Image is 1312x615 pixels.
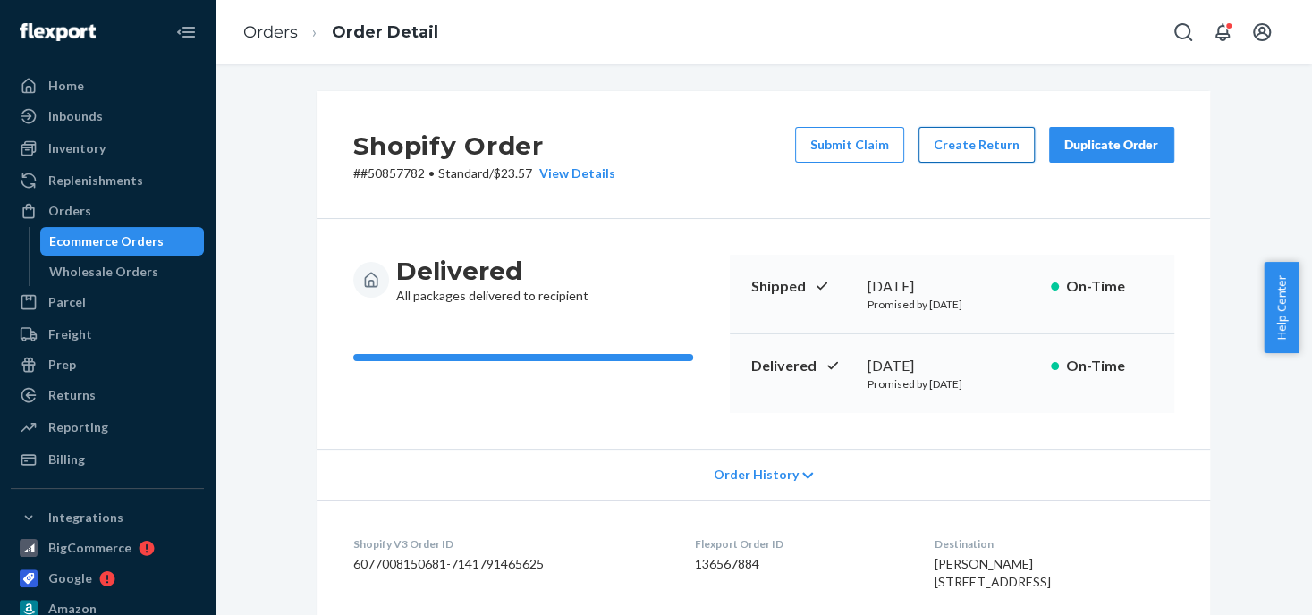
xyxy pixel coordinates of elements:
a: Google [11,564,204,593]
a: Inventory [11,134,204,163]
button: Open Search Box [1165,14,1201,50]
span: • [428,165,435,181]
div: Returns [48,386,96,404]
a: Replenishments [11,166,204,195]
a: Prep [11,350,204,379]
dd: 6077008150681-7141791465625 [353,555,666,573]
a: Inbounds [11,102,204,131]
p: Promised by [DATE] [868,297,1037,312]
a: Home [11,72,204,100]
div: Wholesale Orders [49,263,158,281]
div: Prep [48,356,76,374]
ol: breadcrumbs [229,6,453,59]
button: Open notifications [1205,14,1240,50]
div: Google [48,569,92,587]
span: Order History [713,466,798,484]
div: Duplicate Order [1064,136,1159,154]
h3: Delivered [396,255,588,287]
button: Duplicate Order [1049,127,1174,163]
a: Orders [243,22,298,42]
p: Promised by [DATE] [868,376,1037,392]
h2: Shopify Order [353,127,615,164]
p: Shipped [751,276,853,297]
div: [DATE] [868,276,1037,297]
div: [DATE] [868,356,1037,376]
button: Help Center [1264,262,1299,353]
div: Replenishments [48,172,143,190]
button: Create Return [918,127,1035,163]
div: Reporting [48,418,108,436]
a: Order Detail [332,22,438,42]
p: # #50857782 / $23.57 [353,164,615,182]
span: Support [36,13,100,29]
div: Ecommerce Orders [49,232,164,250]
button: View Details [532,164,615,182]
a: Freight [11,320,204,349]
p: On-Time [1066,356,1153,376]
div: Parcel [48,293,86,311]
div: Inventory [48,139,106,157]
img: Flexport logo [20,23,96,41]
a: BigCommerce [11,534,204,562]
div: BigCommerce [48,539,131,557]
span: Standard [438,165,489,181]
div: Billing [48,451,85,468]
div: Freight [48,325,92,343]
p: Delivered [751,356,853,376]
div: Orders [48,202,91,220]
div: Inbounds [48,107,103,125]
a: Billing [11,445,204,474]
a: Returns [11,381,204,409]
button: Open account menu [1244,14,1280,50]
a: Wholesale Orders [40,257,205,286]
button: Submit Claim [795,127,904,163]
span: [PERSON_NAME] [STREET_ADDRESS] [935,556,1051,589]
div: Home [48,77,84,95]
dt: Flexport Order ID [695,536,906,552]
div: Integrations [48,509,123,527]
p: On-Time [1066,276,1153,297]
a: Parcel [11,288,204,316]
button: Close Navigation [168,14,204,50]
button: Integrations [11,503,204,532]
dt: Destination [935,536,1173,552]
a: Reporting [11,413,204,442]
div: All packages delivered to recipient [396,255,588,305]
dt: Shopify V3 Order ID [353,536,666,552]
a: Orders [11,197,204,225]
dd: 136567884 [695,555,906,573]
a: Ecommerce Orders [40,227,205,256]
